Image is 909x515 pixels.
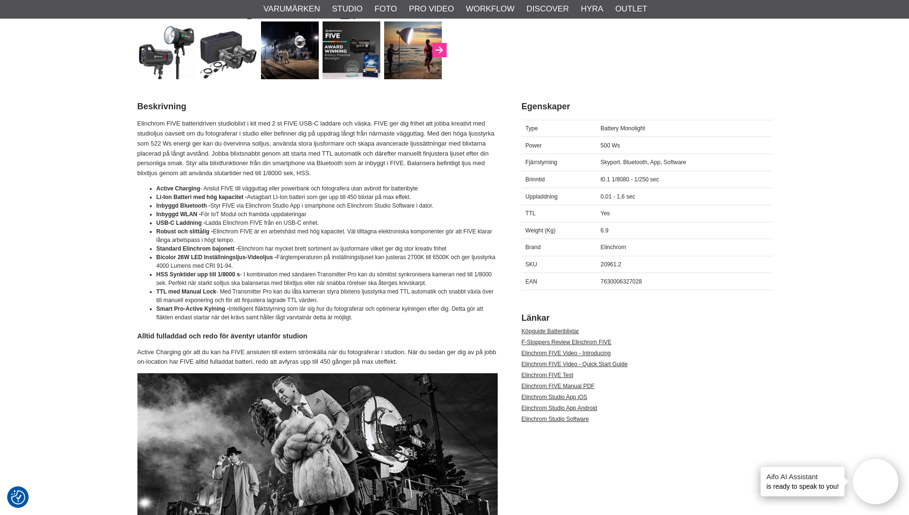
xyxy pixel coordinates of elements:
span: t0.1 1/8080 - 1/250 sec [601,176,659,183]
a: Elinchrom FIVE Video - Quick Start Guide [522,361,628,368]
span: Type [525,125,538,132]
strong: Inbyggd WLAN - [157,211,201,218]
strong: Robust och slittålig - [157,228,213,235]
a: Hyra [581,3,603,15]
li: - Med Transmitter Pro kan du låta kameran styra blixtens ljusstyrka med TTL automatik och snabbt ... [157,287,498,305]
strong: USB-C Laddning - [157,220,206,226]
img: Elinchrom FIVE Dual Monolight Kit [199,21,257,79]
span: Fjärrstyrning [525,159,557,166]
span: Brinntid [525,176,545,183]
a: F-Stoppers Review Elinchrom FIVE [522,339,612,346]
a: Elinchrom FIVE Video - Introducing [522,350,611,357]
a: Elinchrom FIVE Manual PDF [522,383,595,389]
h2: Länkar [522,312,772,324]
a: Elinchrom FIVE Test [522,372,573,378]
img: Award Winning [323,21,380,79]
img: FIVE - 450 full-power flashes [384,21,442,79]
strong: HSS Synktider upp till 1/8000 s [157,271,240,278]
img: FIVE - Always charged up for any adventure [261,21,319,79]
span: 7630006327028 [601,278,642,285]
span: Weight (Kg) [525,227,555,234]
a: Elinchrom Studio Software [522,416,589,422]
li: Ladda Elinchrom FIVE från en USB-C enhet. [157,219,498,227]
span: Yes [601,210,610,217]
p: Elinchrom FIVE batteridriven studioblixt i kit med 2 st FIVE USB-C laddare och väska. FIVE ger di... [137,119,498,179]
span: 6.9 [601,227,609,234]
strong: TTL med Manual Lock [157,288,217,295]
p: Active Charging gör att du kan ha FIVE ansluten till extern strömkälla när du fotograferar i stud... [137,347,498,368]
a: Discover [526,3,569,15]
li: Färgtemperaturen på inställningsljuset kan justeras 2700K till 6500K och ger ljusstyrka 4000 Lume... [157,253,498,270]
span: Skyport, Bluetooth, App, Software [601,159,686,166]
li: För IoT Modul och framtida uppdateringar [157,210,498,219]
a: Pro Video [409,3,454,15]
a: Elinchrom Studio App iOS [522,394,587,400]
h4: Alltid fulladdad och redo för äventyr utanför studion [137,331,498,341]
h2: Beskrivning [137,101,498,113]
li: - Anslut FIVE till vägguttag eller powerbank och fotografera utan avbrott för batteribyte [157,184,498,193]
span: Uppladdning [525,193,557,200]
img: Elinchrom FIVE Dual Kit [138,21,196,79]
a: Outlet [615,3,647,15]
strong: Smart Pro-Active Kylning - [157,305,229,312]
a: Foto [375,3,397,15]
span: 500 Ws [601,142,620,149]
li: - I kombination med sändaren Transmitter Pro kan du sömlöst synkronisera kameran ned till 1/8000 ... [157,270,498,287]
span: 20961.2 [601,261,621,268]
li: Avtagbart LI-Ion batteri som ger upp till 450 blixtar på max effekt. [157,193,498,201]
h2: Egenskaper [522,101,772,113]
div: is ready to speak to you! [761,467,845,496]
li: Elinchrom FIVE är en arbetshäst med hög kapacitet. Väl tilltagna elektroniska komponenter gör att... [157,227,498,244]
span: 0,01 - 1,6 sec [601,193,636,200]
strong: Li-Ion Batteri med hög kapacitet - [157,194,247,200]
button: Next [432,43,447,57]
li: Intelligent fläktstyrning som lär sig hur du fotograferar och optimerar kylningen efter dig. Dett... [157,305,498,322]
span: EAN [525,278,537,285]
a: Köpguide Batteriblixtar [522,328,579,335]
strong: Active Charging [157,185,200,192]
span: SKU [525,261,537,268]
li: Elinchrom har mycket brett sortiment av ljusformare vilket ger dig stor kreativ frihet [157,244,498,253]
a: Elinchrom Studio App Android [522,405,597,411]
img: Revisit consent button [11,490,25,504]
li: Styr FIVE via Elinchrom Studio App i smartphone och Elinchrom Studio Software i dator. [157,201,498,210]
span: Elinchrom [601,244,626,251]
strong: Bicolor 26W LED Inställningsljus-Videoljus - [157,254,277,261]
span: TTL [525,210,535,217]
span: Power [525,142,542,149]
button: Samtyckesinställningar [11,489,25,506]
a: Studio [332,3,363,15]
a: Varumärken [263,3,320,15]
h4: Aifo AI Assistant [766,472,839,482]
strong: Inbyggd Bluetooth - [157,202,210,209]
strong: Standard Elinchrom bajonett - [157,245,238,252]
span: Brand [525,244,541,251]
span: Battery Monolight [601,125,645,132]
a: Workflow [466,3,514,15]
